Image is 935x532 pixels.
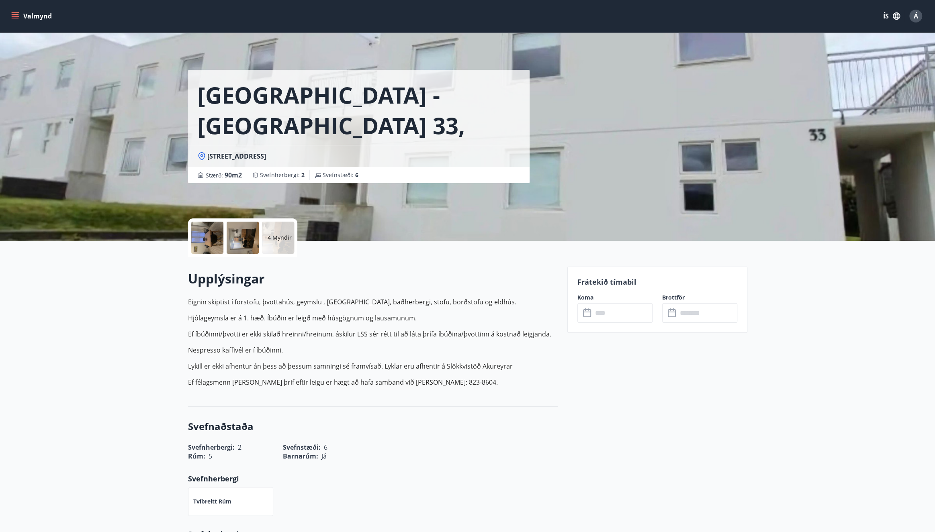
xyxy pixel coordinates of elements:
p: Eignin skiptist í forstofu, þvottahús, geymslu , [GEOGRAPHIC_DATA], baðherbergi, stofu, borðstofu... [188,297,558,307]
span: 6 [355,171,358,179]
p: +4 Myndir [264,234,292,242]
span: Barnarúm : [283,452,318,461]
label: Koma [577,294,653,302]
p: Frátekið tímabil [577,277,737,287]
span: Stærð : [206,170,242,180]
h1: [GEOGRAPHIC_DATA] - [GEOGRAPHIC_DATA] 33, NEÐRI HÆÐ [198,79,520,141]
p: Hjólageymsla er á 1. hæð. Íbúðin er leigð með húsgögnum og lausamunum. [188,313,558,323]
label: Brottför [662,294,737,302]
button: ÍS [879,9,904,23]
button: menu [10,9,55,23]
span: Svefnstæði : [323,171,358,179]
span: Svefnherbergi : [260,171,305,179]
span: Rúm : [188,452,205,461]
span: [STREET_ADDRESS] [207,152,266,161]
span: 2 [301,171,305,179]
span: Á [914,12,918,20]
span: Já [321,452,327,461]
p: Tvíbreitt rúm [193,497,231,506]
h3: Svefnaðstaða [188,420,558,433]
h2: Upplýsingar [188,270,558,287]
p: Ef félagsmenn [PERSON_NAME] þrif eftir leigu er hægt að hafa samband við [PERSON_NAME]: 823-8604. [188,377,558,387]
p: Nespresso kaffivél er í íbúðinni. [188,345,558,355]
span: 5 [209,452,212,461]
p: Lykill er ekki afhentur án þess að þessum samningi sé framvísað. Lyklar eru afhentir á Slökkvistö... [188,361,558,371]
p: Svefnherbergi [188,473,558,484]
span: 90 m2 [225,171,242,179]
p: Ef íbúðinni/þvotti er ekki skilað hreinni/hreinum, áskilur LSS sér rétt til að láta þrífa íbúðina... [188,329,558,339]
button: Á [906,6,925,26]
